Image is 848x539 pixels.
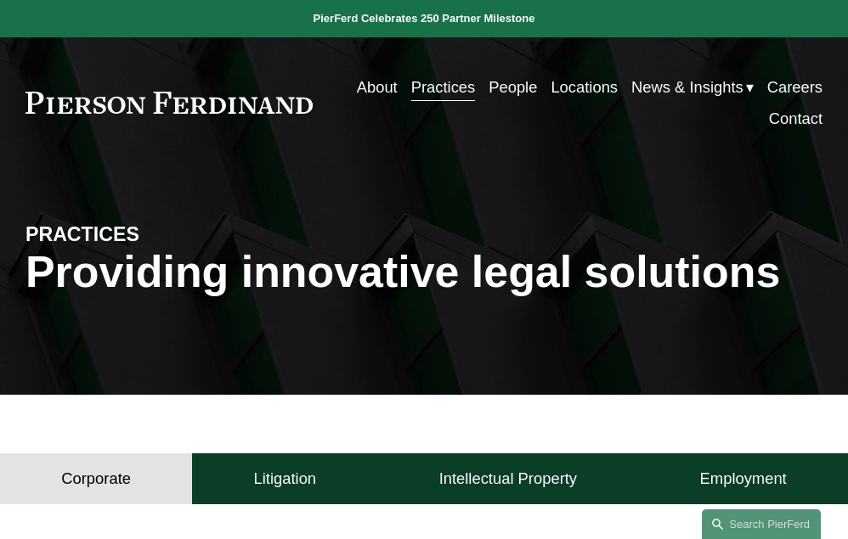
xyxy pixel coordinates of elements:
[700,469,787,488] h4: Employment
[551,71,618,103] a: Locations
[357,71,398,103] a: About
[702,509,821,539] a: Search this site
[769,103,823,134] a: Contact
[25,222,225,247] h4: PRACTICES
[25,247,823,297] h1: Providing innovative legal solutions
[631,71,754,103] a: folder dropdown
[631,73,743,101] span: News & Insights
[254,469,317,488] h4: Litigation
[767,71,823,103] a: Careers
[439,469,577,488] h4: Intellectual Property
[489,71,537,103] a: People
[411,71,476,103] a: Practices
[61,469,131,488] h4: Corporate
